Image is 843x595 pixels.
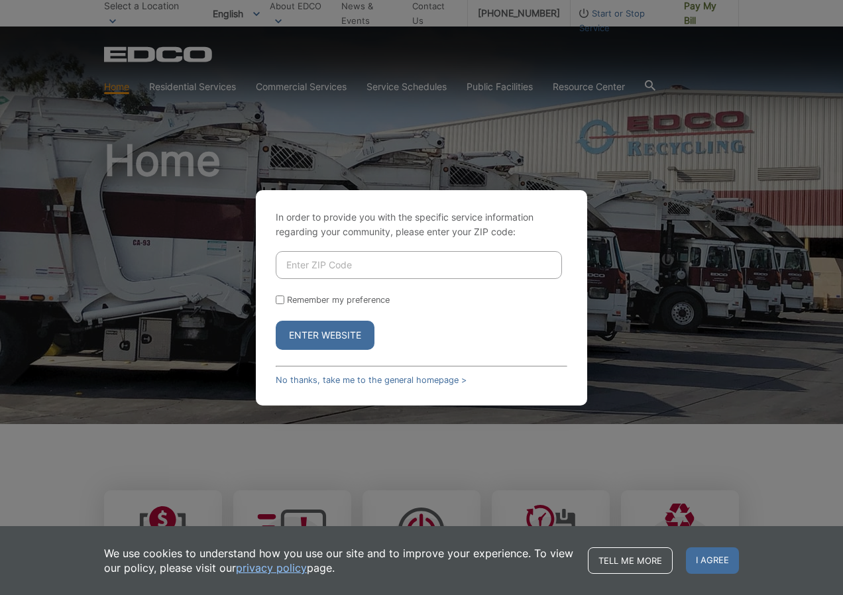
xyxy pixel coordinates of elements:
p: In order to provide you with the specific service information regarding your community, please en... [276,210,567,239]
a: No thanks, take me to the general homepage > [276,375,467,385]
label: Remember my preference [287,295,390,305]
a: Tell me more [588,547,673,574]
p: We use cookies to understand how you use our site and to improve your experience. To view our pol... [104,546,575,575]
button: Enter Website [276,321,374,350]
a: privacy policy [236,561,307,575]
span: I agree [686,547,739,574]
input: Enter ZIP Code [276,251,562,279]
